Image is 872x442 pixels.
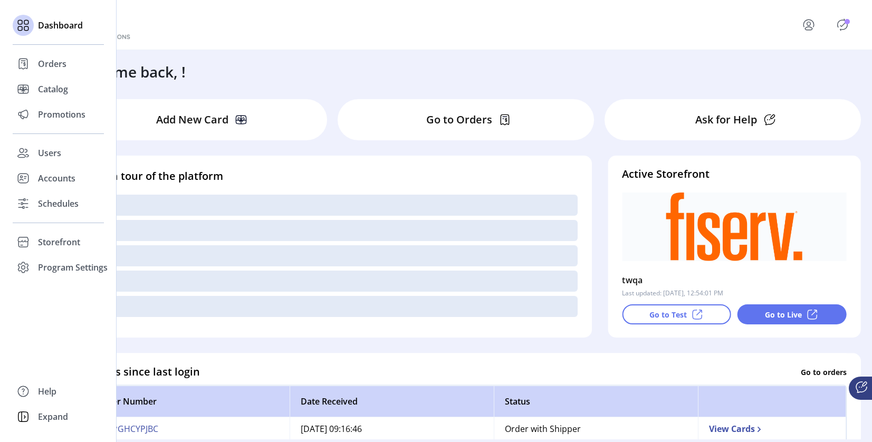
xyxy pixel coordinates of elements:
[622,166,846,182] h4: Active Storefront
[38,197,79,210] span: Schedules
[156,112,228,128] p: Add New Card
[622,289,723,298] p: Last updated: [DATE], 12:54:01 PM
[622,272,643,289] p: twqa
[38,83,68,95] span: Catalog
[38,261,108,274] span: Program Settings
[834,16,851,33] button: Publisher Panel
[788,12,834,37] button: menu
[38,410,68,423] span: Expand
[494,417,698,440] td: Order with Shipper
[85,364,200,380] h4: Orders since last login
[765,309,802,320] p: Go to Live
[38,236,80,248] span: Storefront
[71,61,186,83] h3: Welcome back, !
[38,147,61,159] span: Users
[698,417,846,440] td: View Cards
[38,108,85,121] span: Promotions
[38,385,56,398] span: Help
[801,366,847,377] p: Go to orders
[290,386,494,417] th: Date Received
[38,19,83,32] span: Dashboard
[85,417,290,440] td: RRRPGHCYPJBC
[85,168,578,184] h4: Take a tour of the platform
[649,309,687,320] p: Go to Test
[695,112,757,128] p: Ask for Help
[85,386,290,417] th: Order Number
[38,57,66,70] span: Orders
[426,112,492,128] p: Go to Orders
[38,172,75,185] span: Accounts
[494,386,698,417] th: Status
[290,417,494,440] td: [DATE] 09:16:46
